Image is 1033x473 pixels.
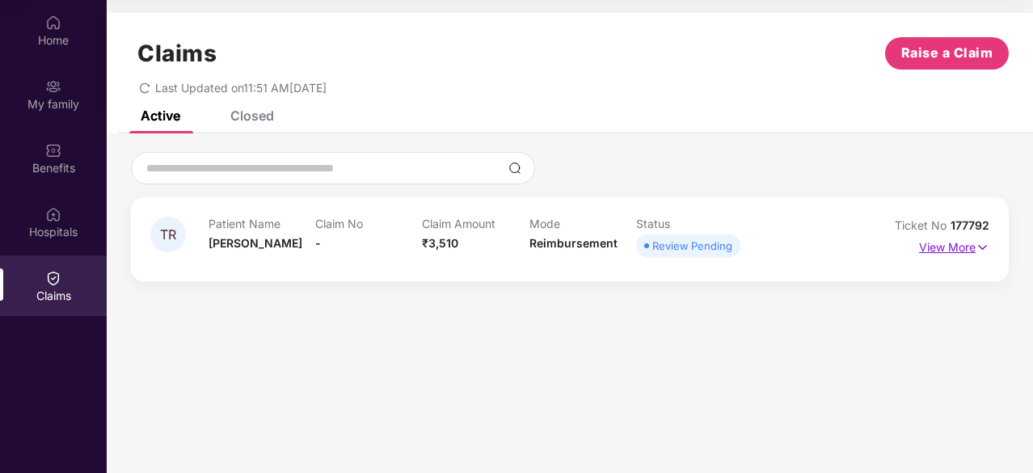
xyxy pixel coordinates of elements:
div: Active [141,108,180,124]
p: Mode [529,217,636,230]
img: svg+xml;base64,PHN2ZyBpZD0iQmVuZWZpdHMiIHhtbG5zPSJodHRwOi8vd3d3LnczLm9yZy8yMDAwL3N2ZyIgd2lkdGg9Ij... [45,142,61,158]
div: Review Pending [652,238,732,254]
span: - [315,236,321,250]
span: Ticket No [895,218,951,232]
button: Raise a Claim [885,37,1009,70]
span: Raise a Claim [901,43,993,63]
p: Patient Name [209,217,315,230]
span: Reimbursement [529,236,618,250]
img: svg+xml;base64,PHN2ZyBpZD0iSG9tZSIgeG1sbnM9Imh0dHA6Ly93d3cudzMub3JnLzIwMDAvc3ZnIiB3aWR0aD0iMjAiIG... [45,15,61,31]
span: [PERSON_NAME] [209,236,302,250]
img: svg+xml;base64,PHN2ZyBpZD0iSG9zcGl0YWxzIiB4bWxucz0iaHR0cDovL3d3dy53My5vcmcvMjAwMC9zdmciIHdpZHRoPS... [45,206,61,222]
p: Claim Amount [422,217,529,230]
span: 177792 [951,218,989,232]
p: View More [919,234,989,256]
h1: Claims [137,40,217,67]
span: redo [139,81,150,95]
span: TR [160,228,176,242]
img: svg+xml;base64,PHN2ZyB4bWxucz0iaHR0cDovL3d3dy53My5vcmcvMjAwMC9zdmciIHdpZHRoPSIxNyIgaGVpZ2h0PSIxNy... [976,239,989,256]
div: Closed [230,108,274,124]
img: svg+xml;base64,PHN2ZyBpZD0iQ2xhaW0iIHhtbG5zPSJodHRwOi8vd3d3LnczLm9yZy8yMDAwL3N2ZyIgd2lkdGg9IjIwIi... [45,270,61,286]
p: Status [636,217,743,230]
img: svg+xml;base64,PHN2ZyBpZD0iU2VhcmNoLTMyeDMyIiB4bWxucz0iaHR0cDovL3d3dy53My5vcmcvMjAwMC9zdmciIHdpZH... [508,162,521,175]
img: svg+xml;base64,PHN2ZyB3aWR0aD0iMjAiIGhlaWdodD0iMjAiIHZpZXdCb3g9IjAgMCAyMCAyMCIgZmlsbD0ibm9uZSIgeG... [45,78,61,95]
p: Claim No [315,217,422,230]
span: ₹3,510 [422,236,458,250]
span: Last Updated on 11:51 AM[DATE] [155,81,327,95]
